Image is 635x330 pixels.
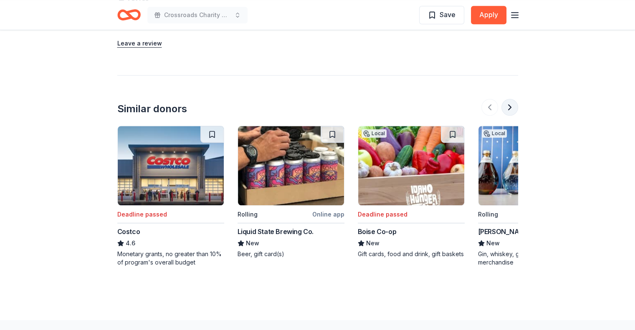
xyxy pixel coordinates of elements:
[478,209,498,219] div: Rolling
[482,129,507,138] div: Local
[312,209,344,219] div: Online app
[117,209,167,219] div: Deadline passed
[118,126,224,205] img: Image for Costco
[471,6,506,24] button: Apply
[478,126,585,267] a: Image for Freeland Spirits LocalRollingOnline app[PERSON_NAME] SpiritsNewGin, whiskey, gift cards...
[238,209,258,219] div: Rolling
[117,102,187,116] div: Similar donors
[117,38,162,48] button: Leave a review
[238,126,344,258] a: Image for Liquid State Brewing Co.RollingOnline appLiquid State Brewing Co.NewBeer, gift card(s)
[358,227,397,237] div: Boise Co-op
[358,209,407,219] div: Deadline passed
[238,227,314,237] div: Liquid State Brewing Co.
[358,126,464,205] img: Image for Boise Co-op
[238,126,344,205] img: Image for Liquid State Brewing Co.
[238,250,344,258] div: Beer, gift card(s)
[419,6,464,24] button: Save
[478,227,552,237] div: [PERSON_NAME] Spirits
[478,126,584,205] img: Image for Freeland Spirits
[362,129,387,138] div: Local
[117,126,224,267] a: Image for CostcoDeadline passedCostco4.6Monetary grants, no greater than 10% of program's overall...
[147,7,248,23] button: Crossroads Charity Golf Tournament
[164,10,231,20] span: Crossroads Charity Golf Tournament
[117,5,141,25] a: Home
[126,238,135,248] span: 4.6
[366,238,379,248] span: New
[478,250,585,267] div: Gin, whiskey, gift cards, and merchandise
[117,227,140,237] div: Costco
[486,238,500,248] span: New
[358,126,465,258] a: Image for Boise Co-opLocalDeadline passedBoise Co-opNewGift cards, food and drink, gift baskets
[117,250,224,267] div: Monetary grants, no greater than 10% of program's overall budget
[358,250,465,258] div: Gift cards, food and drink, gift baskets
[246,238,259,248] span: New
[440,9,455,20] span: Save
